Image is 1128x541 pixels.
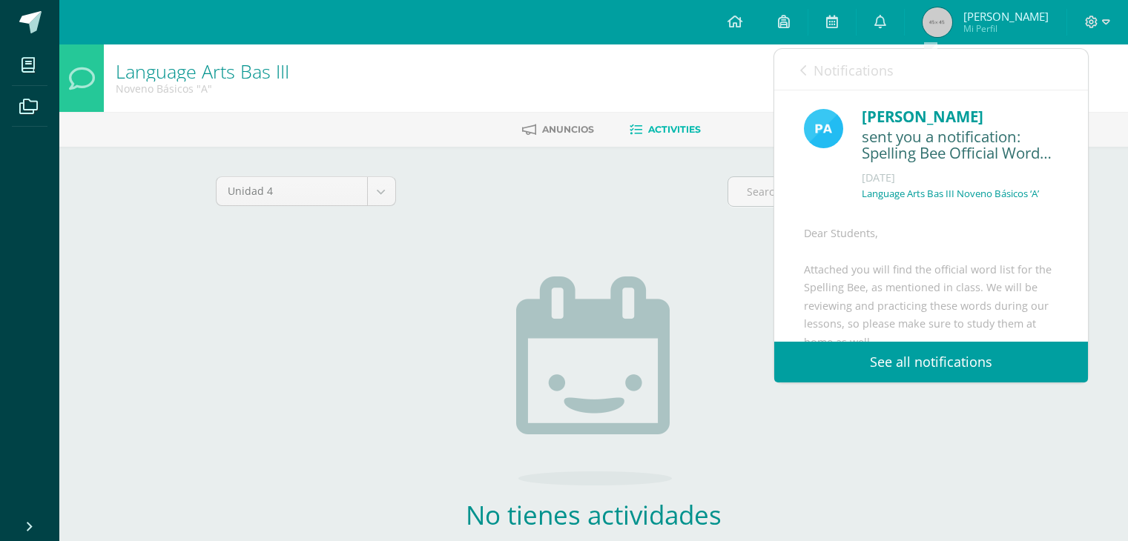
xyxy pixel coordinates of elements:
img: 16d00d6a61aad0e8a558f8de8df831eb.png [804,109,843,148]
a: See all notifications [774,342,1088,382]
img: no_activities.png [516,276,672,485]
p: Language Arts Bas III Noveno Básicos ‘A’ [862,187,1039,200]
div: sent you a notification: Spelling Bee Official Word List [862,128,1058,163]
div: Noveno Básicos 'A' [116,82,289,96]
div: [DATE] [862,170,1058,185]
input: Search for activity here… [728,177,971,206]
div: [PERSON_NAME] [862,105,1058,128]
a: Language Arts Bas III [116,59,289,84]
a: Anuncios [522,118,594,142]
a: Unidad 4 [217,177,395,205]
span: [PERSON_NAME] [963,9,1049,24]
h1: Language Arts Bas III [116,61,289,82]
span: Mi Perfil [963,22,1049,35]
h2: No tienes actividades [375,497,813,532]
span: Notifications [814,62,894,79]
a: Activities [630,118,701,142]
span: Anuncios [542,124,594,135]
span: Activities [648,124,701,135]
span: Unidad 4 [228,177,356,205]
img: 45x45 [923,7,952,37]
